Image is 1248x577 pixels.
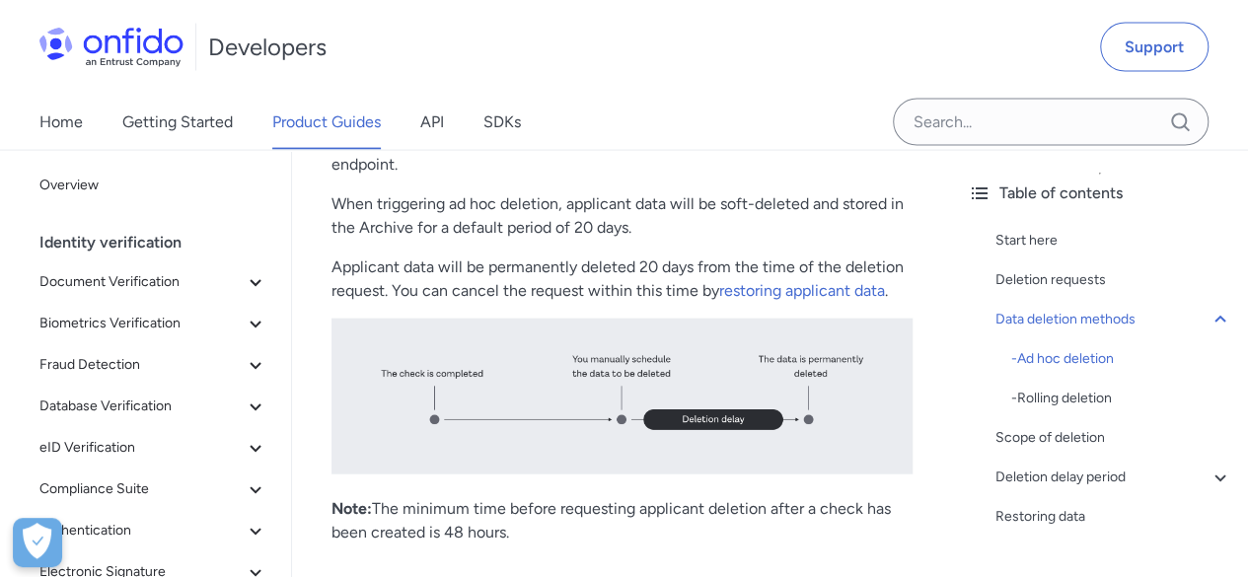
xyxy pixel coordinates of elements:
span: Overview [39,174,267,197]
button: Authentication [32,511,275,550]
a: Data deletion methods [995,308,1232,331]
p: When triggering ad hoc deletion, applicant data will be soft-deleted and stored in the Archive fo... [331,192,913,240]
a: Deletion requests [995,268,1232,292]
button: Biometrics Verification [32,304,275,343]
span: Document Verification [39,270,244,294]
a: Home [39,95,83,150]
a: Restoring data [995,505,1232,529]
p: Applicant data will be permanently deleted 20 days from the time of the deletion request. You can... [331,255,913,303]
span: Database Verification [39,395,244,418]
span: Fraud Detection [39,353,244,377]
a: Overview [32,166,275,205]
div: Cookie Preferences [13,518,62,567]
a: SDKs [483,95,521,150]
a: Product Guides [272,95,381,150]
div: Table of contents [968,181,1232,205]
div: - Rolling deletion [1011,387,1232,410]
span: Compliance Suite [39,477,244,501]
img: Ad hoc data deletion diagram [331,319,913,474]
a: API [420,95,444,150]
input: Onfido search input field [893,99,1209,146]
button: Compliance Suite [32,469,275,509]
div: - Ad hoc deletion [1011,347,1232,371]
a: Getting Started [122,95,233,150]
button: Fraud Detection [32,345,275,385]
a: Start here [995,229,1232,252]
a: restoring applicant data [719,281,885,300]
img: Onfido Logo [39,28,184,67]
strong: Note: [331,499,372,518]
button: Open Preferences [13,518,62,567]
span: Authentication [39,519,244,542]
div: Identity verification [39,223,283,262]
button: Document Verification [32,262,275,302]
button: eID Verification [32,428,275,468]
span: eID Verification [39,436,244,460]
a: Deletion delay period [995,466,1232,489]
button: Database Verification [32,387,275,426]
a: -Ad hoc deletion [1011,347,1232,371]
h1: Developers [208,32,327,63]
a: -Rolling deletion [1011,387,1232,410]
a: Support [1100,23,1209,72]
p: The minimum time before requesting applicant deletion after a check has been created is 48 hours. [331,497,913,544]
a: Scope of deletion [995,426,1232,450]
span: Biometrics Verification [39,312,244,335]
